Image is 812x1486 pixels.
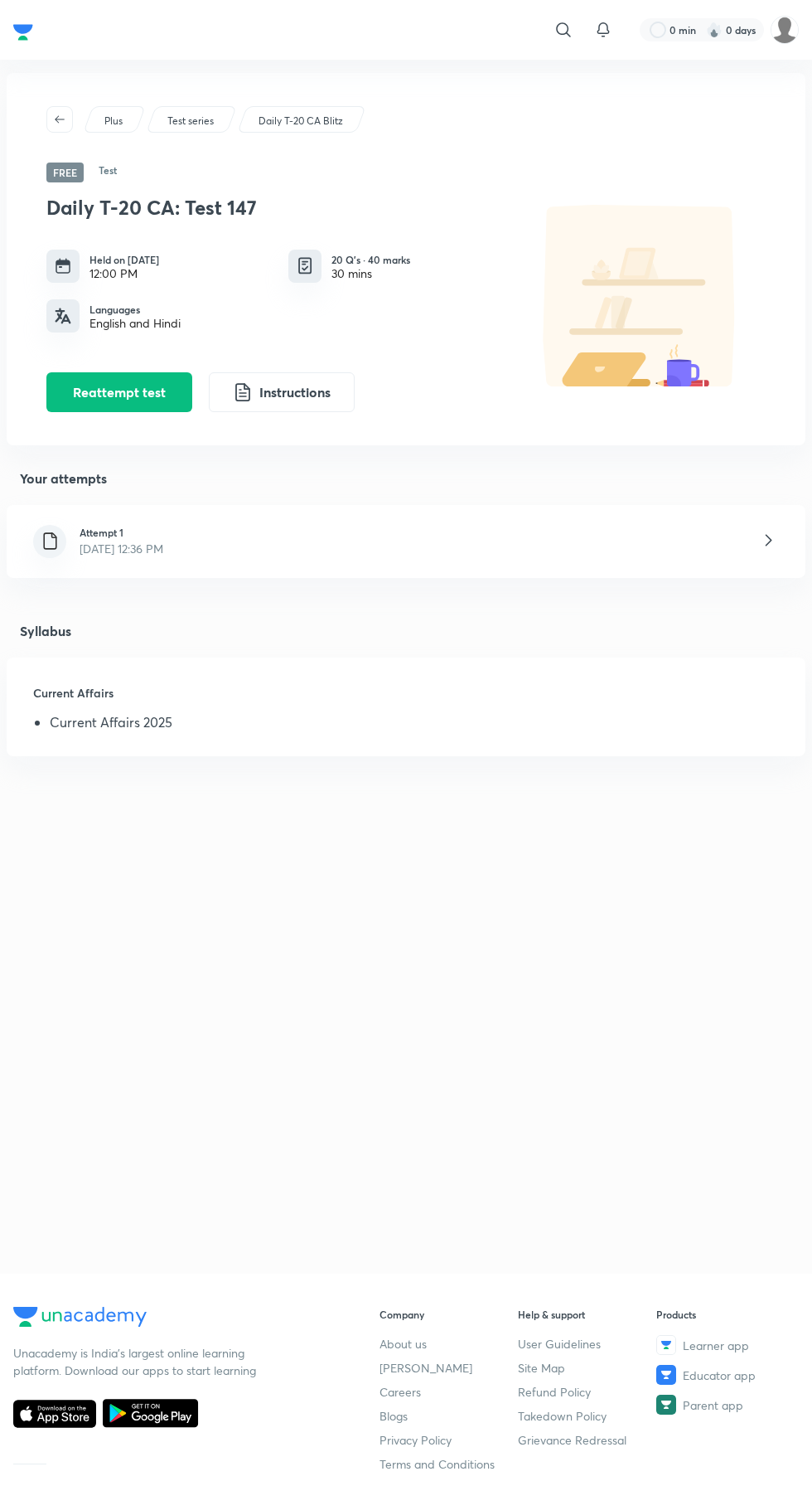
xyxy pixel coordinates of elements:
a: Grievance Redressal [518,1431,656,1449]
a: Blogs [379,1407,518,1425]
h4: Syllabus [7,624,805,638]
button: Instructions [209,372,355,412]
p: Test series [167,114,214,129]
span: Educator app [683,1367,756,1384]
a: Refund Policy [518,1383,656,1401]
a: About us [379,1335,518,1352]
span: Free [46,163,84,182]
a: [PERSON_NAME] [379,1359,518,1377]
a: User Guidelines [518,1335,656,1352]
h3: Daily T-20 CA: Test 147 [46,196,515,220]
a: Privacy Policy [379,1431,518,1449]
img: timing [55,258,71,274]
div: 12:00 PM [89,267,159,280]
p: [DATE] 12:36 PM [80,540,163,557]
img: Parent app [656,1395,676,1415]
img: Educator app [656,1365,676,1385]
div: English and Hindi [89,317,181,330]
button: Reattempt test [46,372,192,412]
h6: Company [379,1307,518,1322]
img: Learner app [656,1335,676,1355]
h6: Attempt 1 [80,525,163,540]
h6: Test [99,163,117,182]
a: Site Map [518,1359,656,1377]
img: Company Logo [13,1307,147,1327]
img: quiz info [295,255,316,276]
h6: 20 Q’s · 40 marks [331,252,410,267]
h6: Languages [89,302,181,317]
h5: Current Affairs [33,684,779,715]
img: languages [55,308,71,324]
li: Current Affairs 2025 [50,715,779,736]
a: Plus [102,114,126,129]
a: Daily T-20 CA Blitz [256,114,346,129]
a: Careers [379,1383,518,1401]
span: Learner app [683,1337,749,1354]
a: Parent app [656,1395,795,1415]
a: Educator app [656,1365,795,1385]
span: Careers [379,1383,421,1401]
span: Parent app [683,1396,743,1414]
div: 30 mins [331,267,410,280]
img: Company Logo [13,20,33,45]
img: streak [706,22,723,38]
p: Unacademy is India’s largest online learning platform. Download our apps to start learning [13,1344,262,1379]
h6: Held on [DATE] [89,252,159,267]
a: Company Logo [13,1307,333,1331]
h4: Your attempts [7,472,805,485]
a: Test series [165,114,217,129]
a: Terms and Conditions [379,1455,518,1473]
p: Daily T-20 CA Blitz [259,114,343,129]
img: default [515,205,766,386]
img: Trupti Meshram [771,16,799,44]
a: Takedown Policy [518,1407,656,1425]
img: instruction [233,382,253,402]
h6: Products [656,1307,795,1322]
a: Learner app [656,1335,795,1355]
img: file [40,531,60,551]
h6: Help & support [518,1307,656,1322]
p: Plus [104,114,123,129]
a: Company Logo [13,20,33,40]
